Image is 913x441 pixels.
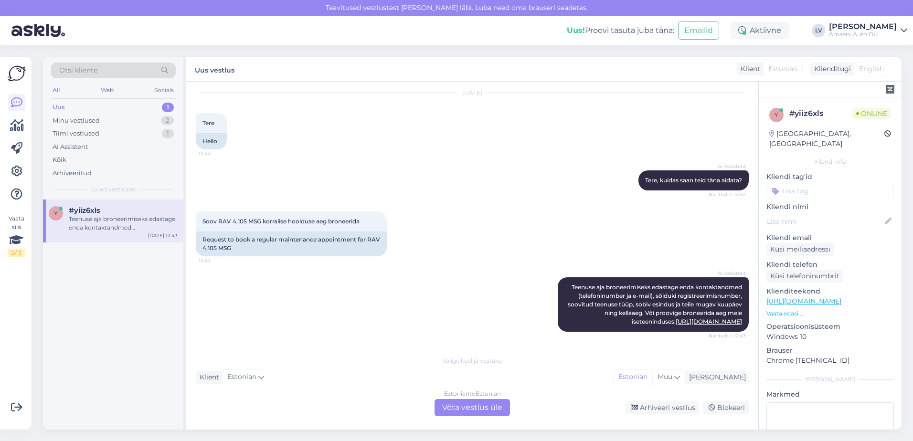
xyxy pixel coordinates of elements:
[710,270,746,277] span: AI Assistent
[886,85,894,94] img: zendesk
[769,129,884,149] div: [GEOGRAPHIC_DATA], [GEOGRAPHIC_DATA]
[196,133,227,149] div: Hello
[8,249,25,257] div: 2 / 3
[69,206,100,215] span: #yiiz6xls
[766,172,894,182] p: Kliendi tag'id
[766,286,894,296] p: Klienditeekond
[709,191,746,198] span: Nähtud ✓ 12:42
[658,372,672,381] span: Muu
[53,103,65,112] div: Uus
[196,88,749,97] div: [DATE]
[227,372,256,382] span: Estonian
[829,23,897,31] div: [PERSON_NAME]
[148,232,178,239] div: [DATE] 12:43
[709,332,746,339] span: Nähtud ✓ 12:43
[202,119,214,126] span: Tere
[789,108,852,119] div: # yiiz6xls
[766,184,894,198] input: Lisa tag
[202,218,360,225] span: Soov RAV 4,105 MSG korralise hoolduse aeg broneerida
[766,346,894,356] p: Brauser
[737,64,760,74] div: Klient
[768,64,797,74] span: Estonian
[626,401,699,414] div: Arhiveeri vestlus
[444,389,501,398] div: Estonian to Estonian
[8,214,25,257] div: Vaata siia
[53,168,92,178] div: Arhiveeritud
[710,163,746,170] span: AI Assistent
[196,357,749,365] div: Valige keel ja vastake
[568,283,743,325] span: Teenuse aja broneerimiseks edastage enda kontaktandmed (telefoninumber ja e-mail), sõiduki regist...
[161,116,174,126] div: 2
[829,31,897,38] div: Amserv Auto OÜ
[767,216,883,227] input: Lisa nimi
[685,372,746,382] div: [PERSON_NAME]
[645,177,742,184] span: Tere, kuidas saan teid täna aidata?
[766,322,894,332] p: Operatsioonisüsteem
[53,116,100,126] div: Minu vestlused
[766,243,834,256] div: Küsi meiliaadressi
[152,84,176,96] div: Socials
[766,297,841,305] a: [URL][DOMAIN_NAME]
[51,84,62,96] div: All
[766,270,843,283] div: Küsi telefoninumbrit
[53,142,88,152] div: AI Assistent
[199,150,234,157] span: 12:42
[567,25,674,36] div: Proovi tasuta juba täna:
[766,389,894,399] p: Märkmed
[99,84,116,96] div: Web
[703,401,749,414] div: Blokeeri
[199,257,234,264] span: 12:43
[810,64,851,74] div: Klienditugi
[195,63,234,75] label: Uus vestlus
[8,64,26,83] img: Askly Logo
[53,129,99,138] div: Tiimi vestlused
[614,370,652,384] div: Estonian
[766,202,894,212] p: Kliendi nimi
[59,65,97,75] span: Otsi kliente
[54,210,58,217] span: y
[162,129,174,138] div: 1
[766,332,894,342] p: Windows 10
[859,64,884,74] span: English
[162,103,174,112] div: 1
[829,23,907,38] a: [PERSON_NAME]Amserv Auto OÜ
[766,260,894,270] p: Kliendi telefon
[196,372,219,382] div: Klient
[766,375,894,384] div: [PERSON_NAME]
[731,22,789,39] div: Aktiivne
[676,318,742,325] a: [URL][DOMAIN_NAME]
[766,309,894,318] p: Vaata edasi ...
[196,231,387,256] div: Request to book a regular maintenance appointment for RAV 4,105 MSG
[766,157,894,166] div: Kliendi info
[766,356,894,366] p: Chrome [TECHNICAL_ID]
[53,155,66,165] div: Kõik
[69,215,178,232] div: Teenuse aja broneerimiseks edastage enda kontaktandmed (telefoninumber ja e-mail), sõiduki regist...
[775,111,778,118] span: y
[766,233,894,243] p: Kliendi email
[812,24,825,37] div: LV
[852,108,891,119] span: Online
[678,21,719,40] button: Emailid
[91,185,136,194] span: Uued vestlused
[567,26,585,35] b: Uus!
[435,399,510,416] div: Võta vestlus üle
